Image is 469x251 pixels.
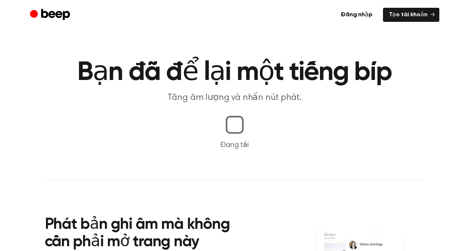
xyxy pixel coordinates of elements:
a: Tiếng bíp [30,8,72,22]
font: Đăng nhập [341,12,373,18]
font: Bạn đã để lại một tiếng bíp [77,59,392,86]
font: Tăng âm lượng và nhấn nút phát. [168,93,301,102]
a: Đăng nhập [335,8,379,22]
font: Phát bản ghi âm mà không cần phải mở trang này [45,217,230,250]
font: Đang tải [220,141,249,149]
font: Tạo tài khoản [389,12,427,18]
a: Tạo tài khoản [383,8,439,22]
